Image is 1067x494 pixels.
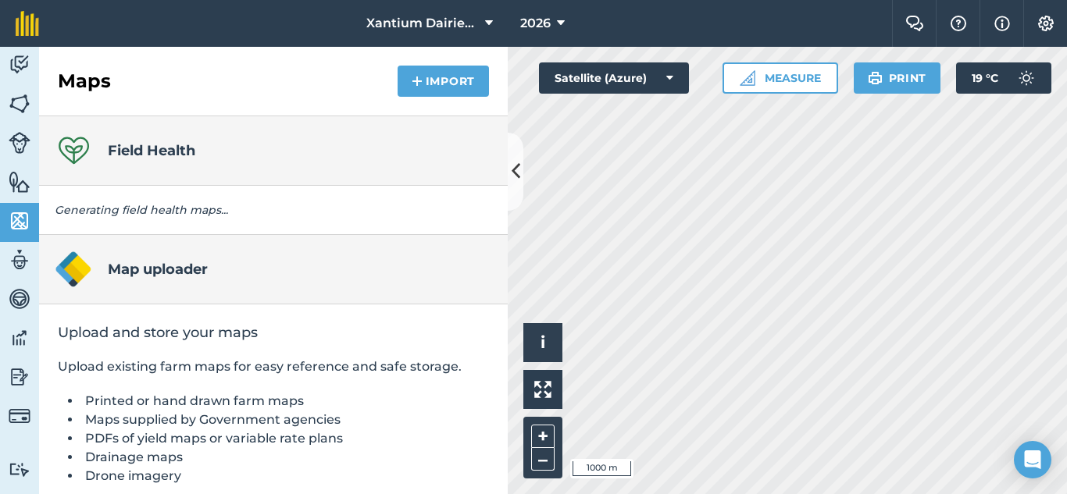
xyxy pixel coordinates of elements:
[523,323,562,362] button: i
[9,53,30,76] img: svg+xml;base64,PD94bWwgdmVyc2lvbj0iMS4wIiBlbmNvZGluZz0idXRmLTgiPz4KPCEtLSBHZW5lcmF0b3I6IEFkb2JlIE...
[9,170,30,194] img: svg+xml;base64,PHN2ZyB4bWxucz0iaHR0cDovL3d3dy53My5vcmcvMjAwMC9zdmciIHdpZHRoPSI1NiIgaGVpZ2h0PSI2MC...
[534,381,551,398] img: Four arrows, one pointing top left, one top right, one bottom right and the last bottom left
[58,323,489,342] h2: Upload and store your maps
[9,365,30,389] img: svg+xml;base64,PD94bWwgdmVyc2lvbj0iMS4wIiBlbmNvZGluZz0idXRmLTgiPz4KPCEtLSBHZW5lcmF0b3I6IEFkb2JlIE...
[9,248,30,272] img: svg+xml;base64,PD94bWwgdmVyc2lvbj0iMS4wIiBlbmNvZGluZz0idXRmLTgiPz4KPCEtLSBHZW5lcmF0b3I6IEFkb2JlIE...
[1037,16,1055,31] img: A cog icon
[108,140,195,162] h4: Field Health
[108,258,208,280] h4: Map uploader
[956,62,1051,94] button: 19 °C
[9,326,30,350] img: svg+xml;base64,PD94bWwgdmVyc2lvbj0iMS4wIiBlbmNvZGluZz0idXRmLTgiPz4KPCEtLSBHZW5lcmF0b3I6IEFkb2JlIE...
[55,251,92,288] img: Map uploader logo
[81,429,489,448] li: PDFs of yield maps or variable rate plans
[81,467,489,485] li: Drone imagery
[1011,62,1042,94] img: svg+xml;base64,PD94bWwgdmVyc2lvbj0iMS4wIiBlbmNvZGluZz0idXRmLTgiPz4KPCEtLSBHZW5lcmF0b3I6IEFkb2JlIE...
[539,62,689,94] button: Satellite (Azure)
[972,62,998,94] span: 19 ° C
[398,66,489,97] button: Import
[412,72,423,91] img: svg+xml;base64,PHN2ZyB4bWxucz0iaHR0cDovL3d3dy53My5vcmcvMjAwMC9zdmciIHdpZHRoPSIxNCIgaGVpZ2h0PSIyNC...
[854,62,941,94] button: Print
[723,62,838,94] button: Measure
[531,448,555,471] button: –
[9,287,30,311] img: svg+xml;base64,PD94bWwgdmVyc2lvbj0iMS4wIiBlbmNvZGluZz0idXRmLTgiPz4KPCEtLSBHZW5lcmF0b3I6IEFkb2JlIE...
[905,16,924,31] img: Two speech bubbles overlapping with the left bubble in the forefront
[9,209,30,233] img: svg+xml;base64,PHN2ZyB4bWxucz0iaHR0cDovL3d3dy53My5vcmcvMjAwMC9zdmciIHdpZHRoPSI1NiIgaGVpZ2h0PSI2MC...
[16,11,39,36] img: fieldmargin Logo
[9,92,30,116] img: svg+xml;base64,PHN2ZyB4bWxucz0iaHR0cDovL3d3dy53My5vcmcvMjAwMC9zdmciIHdpZHRoPSI1NiIgaGVpZ2h0PSI2MC...
[366,14,479,33] span: Xantium Dairies [GEOGRAPHIC_DATA]
[55,203,228,217] em: Generating field health maps...
[58,357,489,376] p: Upload existing farm maps for easy reference and safe storage.
[1014,441,1051,478] div: Open Intercom Messenger
[520,14,551,33] span: 2026
[81,392,489,410] li: Printed or hand drawn farm maps
[949,16,968,31] img: A question mark icon
[9,405,30,427] img: svg+xml;base64,PD94bWwgdmVyc2lvbj0iMS4wIiBlbmNvZGluZz0idXRmLTgiPz4KPCEtLSBHZW5lcmF0b3I6IEFkb2JlIE...
[9,462,30,477] img: svg+xml;base64,PD94bWwgdmVyc2lvbj0iMS4wIiBlbmNvZGluZz0idXRmLTgiPz4KPCEtLSBHZW5lcmF0b3I6IEFkb2JlIE...
[531,425,555,448] button: +
[868,69,883,87] img: svg+xml;base64,PHN2ZyB4bWxucz0iaHR0cDovL3d3dy53My5vcmcvMjAwMC9zdmciIHdpZHRoPSIxOSIgaGVpZ2h0PSIyNC...
[541,332,545,352] span: i
[58,69,111,94] h2: Maps
[9,132,30,154] img: svg+xml;base64,PD94bWwgdmVyc2lvbj0iMS4wIiBlbmNvZGluZz0idXRmLTgiPz4KPCEtLSBHZW5lcmF0b3I6IEFkb2JlIE...
[994,14,1010,33] img: svg+xml;base64,PHN2ZyB4bWxucz0iaHR0cDovL3d3dy53My5vcmcvMjAwMC9zdmciIHdpZHRoPSIxNyIgaGVpZ2h0PSIxNy...
[81,448,489,467] li: Drainage maps
[81,410,489,429] li: Maps supplied by Government agencies
[740,70,755,86] img: Ruler icon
